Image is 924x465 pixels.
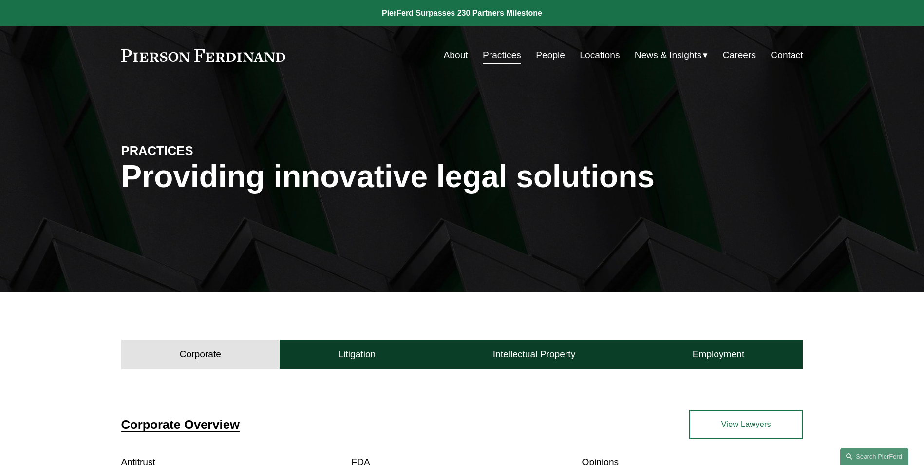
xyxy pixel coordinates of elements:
[180,349,221,360] h4: Corporate
[536,46,565,64] a: People
[580,46,620,64] a: Locations
[483,46,521,64] a: Practices
[689,410,803,439] a: View Lawyers
[693,349,745,360] h4: Employment
[635,46,708,64] a: folder dropdown
[723,46,756,64] a: Careers
[121,159,803,194] h1: Providing innovative legal solutions
[121,143,292,158] h4: PRACTICES
[840,448,908,465] a: Search this site
[493,349,576,360] h4: Intellectual Property
[121,418,240,431] a: Corporate Overview
[338,349,376,360] h4: Litigation
[771,46,803,64] a: Contact
[635,47,702,64] span: News & Insights
[444,46,468,64] a: About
